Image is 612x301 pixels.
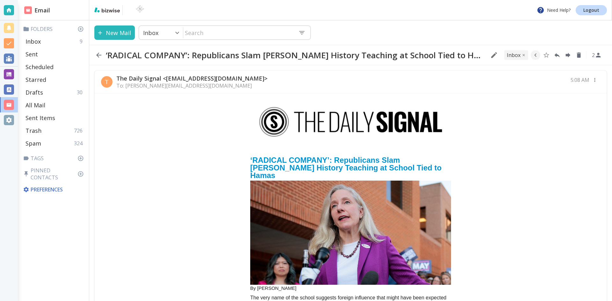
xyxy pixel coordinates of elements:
p: Tags [23,155,86,162]
p: Folders [23,25,86,32]
input: Search [183,26,293,39]
p: Preferences [23,186,85,193]
p: 5:08 AM [571,76,589,83]
p: Pinned Contacts [23,167,86,181]
p: Logout [583,8,599,12]
div: Sent [23,48,86,61]
button: New Mail [94,25,135,40]
p: Inbox [25,38,41,45]
p: 324 [74,140,85,147]
p: 30 [77,89,85,96]
p: 726 [74,127,85,134]
p: Sent [25,50,38,58]
p: Need Help? [537,6,571,14]
p: To: [PERSON_NAME][EMAIL_ADDRESS][DOMAIN_NAME] [116,82,267,89]
p: Sent Items [25,114,55,122]
p: Scheduled [25,63,54,71]
img: BioTech International [125,5,155,15]
button: See Participants [589,47,604,63]
p: Starred [25,76,46,83]
div: Drafts30 [23,86,86,99]
p: Inbox [143,29,158,37]
p: All Mail [25,101,45,109]
div: Sent Items [23,111,86,124]
p: Trash [25,127,41,134]
p: 9 [80,38,85,45]
p: Spam [25,140,41,147]
div: Inbox9 [23,35,86,48]
div: Trash726 [23,124,86,137]
h2: ‘RADICAL COMPANY’: Republicans Slam [PERSON_NAME] History Teaching at School Tied to Hamas [106,50,485,60]
img: DashboardSidebarEmail.svg [24,6,32,14]
div: Scheduled [23,61,86,73]
div: Spam324 [23,137,86,150]
div: TThe Daily Signal <[EMAIL_ADDRESS][DOMAIN_NAME]>To: [PERSON_NAME][EMAIL_ADDRESS][DOMAIN_NAME]5:08 AM [95,71,607,93]
p: T [105,78,109,86]
button: Reply [552,50,562,60]
img: bizwise [94,7,120,12]
div: Starred [23,73,86,86]
h2: Email [24,6,50,15]
a: Logout [576,5,607,15]
p: The Daily Signal <[EMAIL_ADDRESS][DOMAIN_NAME]> [116,75,267,82]
button: Forward [563,50,573,60]
div: Preferences [22,183,86,196]
p: Drafts [25,89,43,96]
p: INBOX [507,52,521,59]
div: All Mail [23,99,86,111]
p: 2 [592,52,595,59]
button: Delete [574,50,584,60]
